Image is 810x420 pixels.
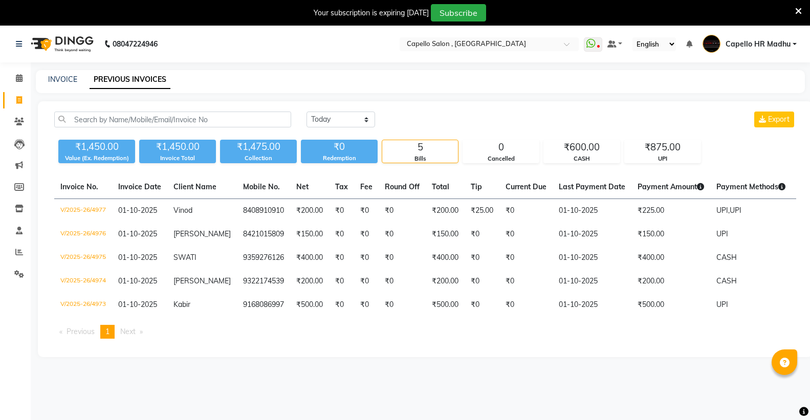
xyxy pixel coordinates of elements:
[385,182,420,191] span: Round Off
[173,182,216,191] span: Client Name
[703,35,720,53] img: Capello HR Madhu
[237,199,290,223] td: 8408910910
[465,270,499,293] td: ₹0
[716,229,728,238] span: UPI
[54,270,112,293] td: V/2025-26/4974
[220,140,297,154] div: ₹1,475.00
[499,223,553,246] td: ₹0
[426,293,465,317] td: ₹500.00
[173,276,231,285] span: [PERSON_NAME]
[118,253,157,262] span: 01-10-2025
[379,246,426,270] td: ₹0
[726,39,791,50] span: Capello HR Madhu
[139,140,216,154] div: ₹1,450.00
[553,199,631,223] td: 01-10-2025
[335,182,348,191] span: Tax
[716,276,737,285] span: CASH
[559,182,625,191] span: Last Payment Date
[426,246,465,270] td: ₹400.00
[638,182,704,191] span: Payment Amount
[58,140,135,154] div: ₹1,450.00
[754,112,794,127] button: Export
[716,253,737,262] span: CASH
[382,154,458,163] div: Bills
[173,253,196,262] span: SWATI
[67,327,95,336] span: Previous
[426,270,465,293] td: ₹200.00
[544,154,620,163] div: CASH
[237,223,290,246] td: 8421015809
[290,270,329,293] td: ₹200.00
[90,71,170,89] a: PREVIOUS INVOICES
[544,140,620,154] div: ₹600.00
[139,154,216,163] div: Invoice Total
[237,270,290,293] td: 9322174539
[54,246,112,270] td: V/2025-26/4975
[301,140,378,154] div: ₹0
[354,223,379,246] td: ₹0
[58,154,135,163] div: Value (Ex. Redemption)
[465,246,499,270] td: ₹0
[54,223,112,246] td: V/2025-26/4976
[329,199,354,223] td: ₹0
[48,75,77,84] a: INVOICE
[118,182,161,191] span: Invoice Date
[301,154,378,163] div: Redemption
[465,293,499,317] td: ₹0
[463,140,539,154] div: 0
[290,246,329,270] td: ₹400.00
[354,246,379,270] td: ₹0
[716,300,728,309] span: UPI
[730,206,741,215] span: UPI
[431,4,486,21] button: Subscribe
[290,223,329,246] td: ₹150.00
[553,293,631,317] td: 01-10-2025
[506,182,546,191] span: Current Due
[631,223,710,246] td: ₹150.00
[426,199,465,223] td: ₹200.00
[631,246,710,270] td: ₹400.00
[471,182,482,191] span: Tip
[631,270,710,293] td: ₹200.00
[716,182,785,191] span: Payment Methods
[432,182,449,191] span: Total
[354,199,379,223] td: ₹0
[54,199,112,223] td: V/2025-26/4977
[553,246,631,270] td: 01-10-2025
[716,206,730,215] span: UPI,
[118,206,157,215] span: 01-10-2025
[354,293,379,317] td: ₹0
[60,182,98,191] span: Invoice No.
[54,112,291,127] input: Search by Name/Mobile/Email/Invoice No
[379,199,426,223] td: ₹0
[625,140,700,154] div: ₹875.00
[767,379,800,410] iframe: chat widget
[354,270,379,293] td: ₹0
[290,199,329,223] td: ₹200.00
[120,327,136,336] span: Next
[113,30,158,58] b: 08047224946
[237,293,290,317] td: 9168086997
[314,8,429,18] div: Your subscription is expiring [DATE]
[499,270,553,293] td: ₹0
[329,246,354,270] td: ₹0
[360,182,373,191] span: Fee
[296,182,309,191] span: Net
[220,154,297,163] div: Collection
[243,182,280,191] span: Mobile No.
[463,154,539,163] div: Cancelled
[118,229,157,238] span: 01-10-2025
[465,223,499,246] td: ₹0
[173,229,231,238] span: [PERSON_NAME]
[631,293,710,317] td: ₹500.00
[329,293,354,317] td: ₹0
[173,300,190,309] span: Kabir
[118,276,157,285] span: 01-10-2025
[625,154,700,163] div: UPI
[379,270,426,293] td: ₹0
[329,270,354,293] td: ₹0
[173,206,192,215] span: Vinod
[118,300,157,309] span: 01-10-2025
[379,223,426,246] td: ₹0
[499,293,553,317] td: ₹0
